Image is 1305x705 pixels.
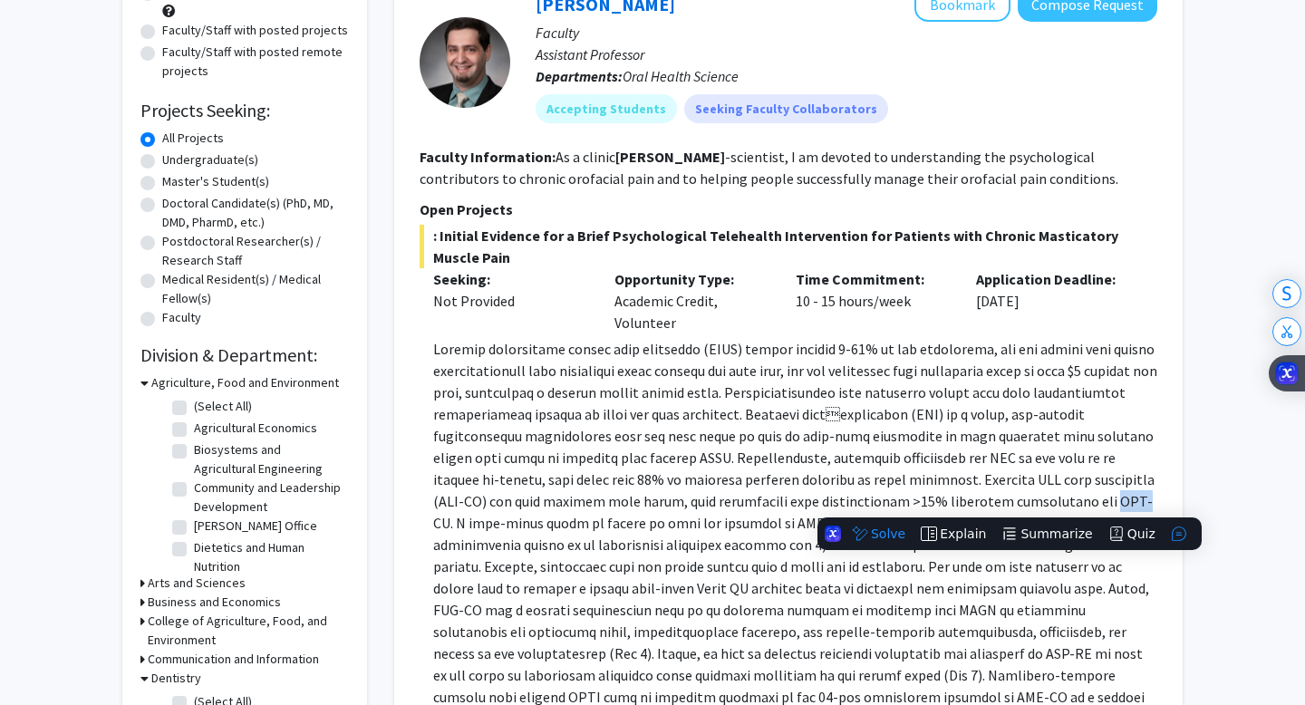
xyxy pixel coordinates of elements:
div: [DATE] [962,268,1144,333]
iframe: Chat [14,623,77,691]
label: Undergraduate(s) [162,150,258,169]
label: Faculty/Staff with posted remote projects [162,43,349,81]
div: 10 - 15 hours/week [782,268,963,333]
div: Not Provided [433,290,587,312]
p: Faculty [536,22,1157,43]
p: Open Projects [420,198,1157,220]
p: Seeking: [433,268,587,290]
b: Departments: [536,67,623,85]
mat-chip: Accepting Students [536,94,677,123]
p: Assistant Professor [536,43,1157,65]
label: Biosystems and Agricultural Engineering [194,440,344,478]
h3: Arts and Sciences [148,574,246,593]
label: Master's Student(s) [162,172,269,191]
fg-read-more: As a clinic -scientist, I am devoted to understanding the psychological contributors to chronic o... [420,148,1118,188]
label: Faculty [162,308,201,327]
h2: Division & Department: [140,344,349,366]
p: Application Deadline: [976,268,1130,290]
label: Postdoctoral Researcher(s) / Research Staff [162,232,349,270]
label: All Projects [162,129,224,148]
h2: Projects Seeking: [140,100,349,121]
span: Oral Health Science [623,67,739,85]
label: Dietetics and Human Nutrition [194,538,344,576]
p: Opportunity Type: [614,268,768,290]
h3: Communication and Information [148,650,319,669]
mat-chip: Seeking Faculty Collaborators [684,94,888,123]
p: Time Commitment: [796,268,950,290]
label: [PERSON_NAME] Office [194,517,317,536]
label: Doctoral Candidate(s) (PhD, MD, DMD, PharmD, etc.) [162,194,349,232]
label: Medical Resident(s) / Medical Fellow(s) [162,270,349,308]
label: Community and Leadership Development [194,478,344,517]
h3: College of Agriculture, Food, and Environment [148,612,349,650]
span: : Initial Evidence for a Brief Psychological Telehealth Intervention for Patients with Chronic Ma... [420,225,1157,268]
div: Academic Credit, Volunteer [601,268,782,333]
h3: Business and Economics [148,593,281,612]
h3: Dentistry [151,669,201,688]
h3: Agriculture, Food and Environment [151,373,339,392]
label: Agricultural Economics [194,419,317,438]
label: Faculty/Staff with posted projects [162,21,348,40]
b: [PERSON_NAME] [615,148,725,166]
b: Faculty Information: [420,148,556,166]
label: (Select All) [194,397,252,416]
